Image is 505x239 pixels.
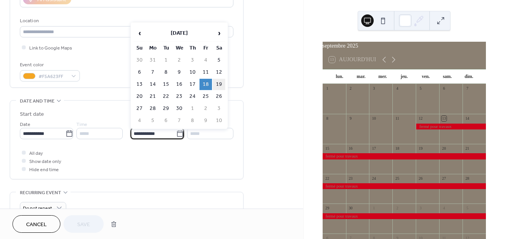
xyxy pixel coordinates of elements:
td: 22 [160,91,172,102]
div: Start date [20,110,44,119]
td: 5 [147,115,159,126]
div: 21 [464,146,470,151]
div: 22 [325,176,330,181]
span: Cancel [26,221,47,229]
span: #F5A623FF [39,73,67,81]
td: 13 [133,79,146,90]
th: Tu [160,42,172,54]
div: 1 [325,86,330,92]
div: 24 [371,176,377,181]
div: 18 [395,146,400,151]
div: septembre 2025 [323,42,486,50]
td: 30 [173,103,185,114]
div: 15 [325,146,330,151]
span: Hide end time [29,166,59,174]
div: 17 [371,146,377,151]
td: 18 [200,79,212,90]
div: fermé pour travaux [323,183,486,189]
div: 5 [464,206,470,211]
div: 27 [441,176,447,181]
td: 26 [213,91,225,102]
div: 10 [371,116,377,121]
div: jeu. [394,69,415,84]
td: 7 [147,67,159,78]
td: 8 [160,67,172,78]
div: 26 [418,176,424,181]
td: 9 [200,115,212,126]
div: fermé pour travaux [416,124,486,129]
td: 17 [186,79,199,90]
div: 7 [464,86,470,92]
span: ‹ [134,25,145,41]
th: Mo [147,42,159,54]
span: Recurring event [20,189,61,197]
td: 9 [173,67,185,78]
td: 15 [160,79,172,90]
div: fermé pour travaux [323,213,486,219]
td: 20 [133,91,146,102]
div: Location [20,17,232,25]
td: 2 [200,103,212,114]
td: 7 [173,115,185,126]
div: dim. [458,69,480,84]
span: All day [29,149,43,158]
div: 11 [395,116,400,121]
td: 4 [133,115,146,126]
div: 4 [441,206,447,211]
th: Th [186,42,199,54]
div: 2 [348,86,353,92]
div: 6 [441,86,447,92]
div: 19 [418,146,424,151]
div: 13 [441,116,447,121]
div: ven. [415,69,436,84]
td: 19 [213,79,225,90]
td: 31 [147,55,159,66]
div: 5 [418,86,424,92]
div: mer. [372,69,393,84]
div: fermé pour travaux [323,153,486,159]
div: Event color [20,61,78,69]
div: 12 [418,116,424,121]
td: 3 [186,55,199,66]
div: 25 [395,176,400,181]
button: Cancel [12,215,60,233]
div: 20 [441,146,447,151]
span: Do not repeat [23,204,52,213]
td: 2 [173,55,185,66]
span: Date [20,120,30,129]
div: 14 [464,116,470,121]
span: Time [76,120,87,129]
td: 1 [160,55,172,66]
th: We [173,42,185,54]
th: Su [133,42,146,54]
div: sam. [436,69,458,84]
div: 4 [395,86,400,92]
th: Fr [200,42,212,54]
th: [DATE] [147,25,212,42]
span: Date and time [20,97,55,105]
div: 29 [325,206,330,211]
div: 9 [348,116,353,121]
td: 3 [213,103,225,114]
td: 29 [160,103,172,114]
td: 25 [200,91,212,102]
th: Sa [213,42,225,54]
div: 28 [464,176,470,181]
span: Link to Google Maps [29,44,72,52]
td: 5 [213,55,225,66]
td: 11 [200,67,212,78]
td: 6 [133,67,146,78]
td: 24 [186,91,199,102]
td: 12 [213,67,225,78]
div: 2 [395,206,400,211]
div: 3 [418,206,424,211]
div: 30 [348,206,353,211]
td: 6 [160,115,172,126]
td: 28 [147,103,159,114]
td: 27 [133,103,146,114]
td: 1 [186,103,199,114]
td: 10 [186,67,199,78]
span: Show date only [29,158,61,166]
td: 14 [147,79,159,90]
